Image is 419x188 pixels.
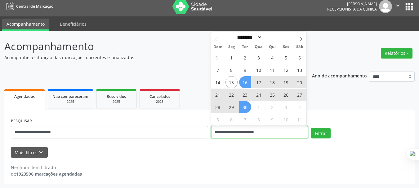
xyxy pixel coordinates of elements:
[266,64,279,76] span: Setembro 11, 2025
[253,101,265,113] span: Outubro 1, 2025
[266,101,279,113] span: Outubro 2, 2025
[280,64,292,76] span: Setembro 12, 2025
[38,149,44,156] i: keyboard_arrow_down
[4,39,292,54] p: Acompanhamento
[225,51,238,63] span: Setembro 1, 2025
[212,113,224,125] span: Outubro 5, 2025
[280,113,292,125] span: Outubro 10, 2025
[253,64,265,76] span: Setembro 10, 2025
[212,51,224,63] span: Agosto 31, 2025
[253,76,265,88] span: Setembro 17, 2025
[280,89,292,101] span: Setembro 26, 2025
[327,1,377,7] div: [PERSON_NAME]
[294,113,306,125] span: Outubro 11, 2025
[11,147,48,158] button: Mais filtroskeyboard_arrow_down
[239,89,251,101] span: Setembro 23, 2025
[11,116,32,126] label: PESQUISAR
[239,76,251,88] span: Setembro 16, 2025
[16,171,82,177] strong: 1923596 marcações agendadas
[212,76,224,88] span: Setembro 14, 2025
[381,48,412,59] button: Relatórios
[11,164,82,171] div: Nenhum item filtrado
[4,54,292,61] p: Acompanhe a situação das marcações correntes e finalizadas
[225,101,238,113] span: Setembro 29, 2025
[239,51,251,63] span: Setembro 2, 2025
[266,51,279,63] span: Setembro 4, 2025
[211,45,225,49] span: Dom
[404,1,415,12] button: apps
[4,1,53,11] a: Central de Marcação
[225,64,238,76] span: Setembro 8, 2025
[2,19,49,31] a: Acompanhamento
[253,113,265,125] span: Outubro 8, 2025
[394,2,401,9] i: 
[266,113,279,125] span: Outubro 9, 2025
[11,171,82,177] div: de
[52,99,88,104] div: 2025
[107,94,126,99] span: Resolvidos
[212,64,224,76] span: Setembro 7, 2025
[252,45,265,49] span: Qua
[239,113,251,125] span: Outubro 7, 2025
[262,34,283,41] input: Year
[225,45,238,49] span: Seg
[212,101,224,113] span: Setembro 28, 2025
[280,51,292,63] span: Setembro 5, 2025
[294,89,306,101] span: Setembro 27, 2025
[56,19,91,29] a: Beneficiários
[16,4,53,9] span: Central de Marcação
[149,94,170,99] span: Cancelados
[225,76,238,88] span: Setembro 15, 2025
[235,34,262,41] select: Month
[311,128,331,138] button: Filtrar
[253,51,265,63] span: Setembro 3, 2025
[279,45,293,49] span: Sex
[101,99,132,104] div: 2025
[14,94,35,99] span: Agendados
[144,99,175,104] div: 2025
[280,101,292,113] span: Outubro 3, 2025
[327,7,377,12] span: Recepcionista da clínica
[266,76,279,88] span: Setembro 18, 2025
[253,89,265,101] span: Setembro 24, 2025
[294,64,306,76] span: Setembro 13, 2025
[294,101,306,113] span: Outubro 4, 2025
[239,64,251,76] span: Setembro 9, 2025
[266,89,279,101] span: Setembro 25, 2025
[225,89,238,101] span: Setembro 22, 2025
[293,45,306,49] span: Sáb
[280,76,292,88] span: Setembro 19, 2025
[225,113,238,125] span: Outubro 6, 2025
[239,101,251,113] span: Setembro 30, 2025
[212,89,224,101] span: Setembro 21, 2025
[312,72,367,79] p: Ano de acompanhamento
[265,45,279,49] span: Qui
[294,76,306,88] span: Setembro 20, 2025
[294,51,306,63] span: Setembro 6, 2025
[238,45,252,49] span: Ter
[52,94,88,99] span: Não compareceram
